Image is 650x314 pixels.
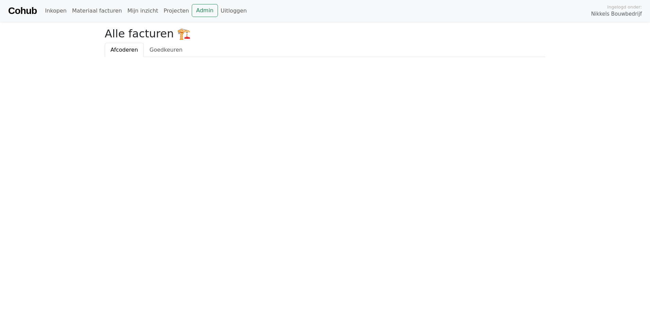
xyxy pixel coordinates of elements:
a: Afcoderen [105,43,144,57]
span: Goedkeuren [150,47,183,53]
span: Ingelogd onder: [607,4,642,10]
a: Admin [192,4,218,17]
a: Mijn inzicht [125,4,161,18]
span: Afcoderen [110,47,138,53]
span: Nikkels Bouwbedrijf [591,10,642,18]
a: Goedkeuren [144,43,188,57]
a: Uitloggen [218,4,250,18]
a: Projecten [161,4,192,18]
a: Inkopen [42,4,69,18]
h2: Alle facturen 🏗️ [105,27,545,40]
a: Materiaal facturen [69,4,125,18]
a: Cohub [8,3,37,19]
